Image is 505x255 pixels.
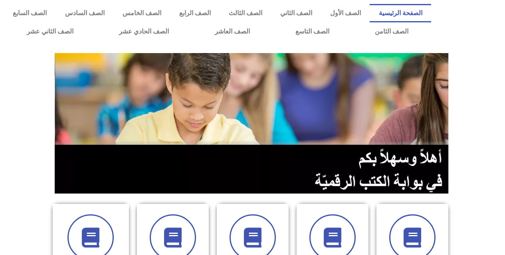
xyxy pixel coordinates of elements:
a: الصف الثاني عشر [4,22,96,41]
a: الصف الثالث [220,4,271,22]
a: الصف الحادي عشر [96,22,192,41]
a: الصف الأول [321,4,370,22]
a: الصف الخامس [113,4,170,22]
a: الصف الرابع [170,4,220,22]
a: الصفحة الرئيسية [370,4,431,22]
a: الصف السابع [4,4,56,22]
a: الصف الثامن [352,22,431,41]
a: الصف السادس [56,4,113,22]
a: الصف العاشر [192,22,273,41]
a: الصف التاسع [273,22,352,41]
a: الصف الثاني [271,4,321,22]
